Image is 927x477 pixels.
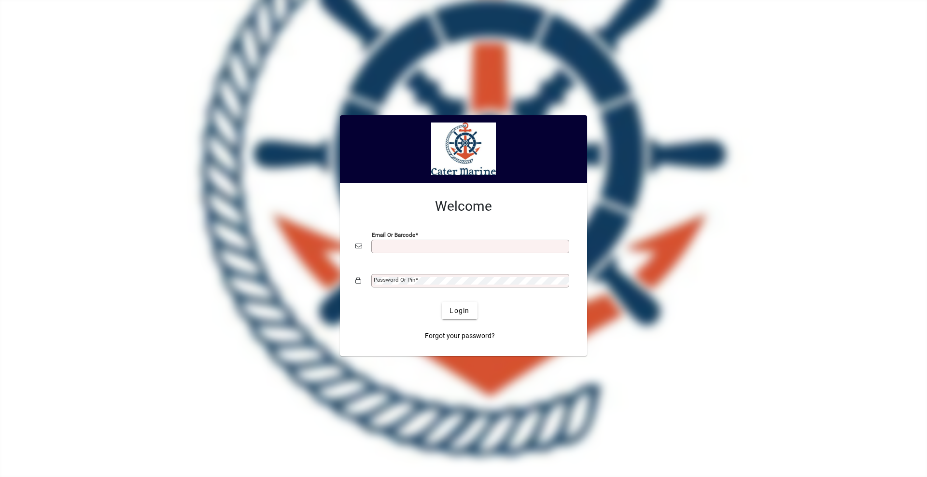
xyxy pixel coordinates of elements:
[449,306,469,316] span: Login
[374,276,415,283] mat-label: Password or Pin
[372,232,415,238] mat-label: Email or Barcode
[442,302,477,319] button: Login
[355,198,572,215] h2: Welcome
[421,327,499,344] a: Forgot your password?
[425,331,495,341] span: Forgot your password?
